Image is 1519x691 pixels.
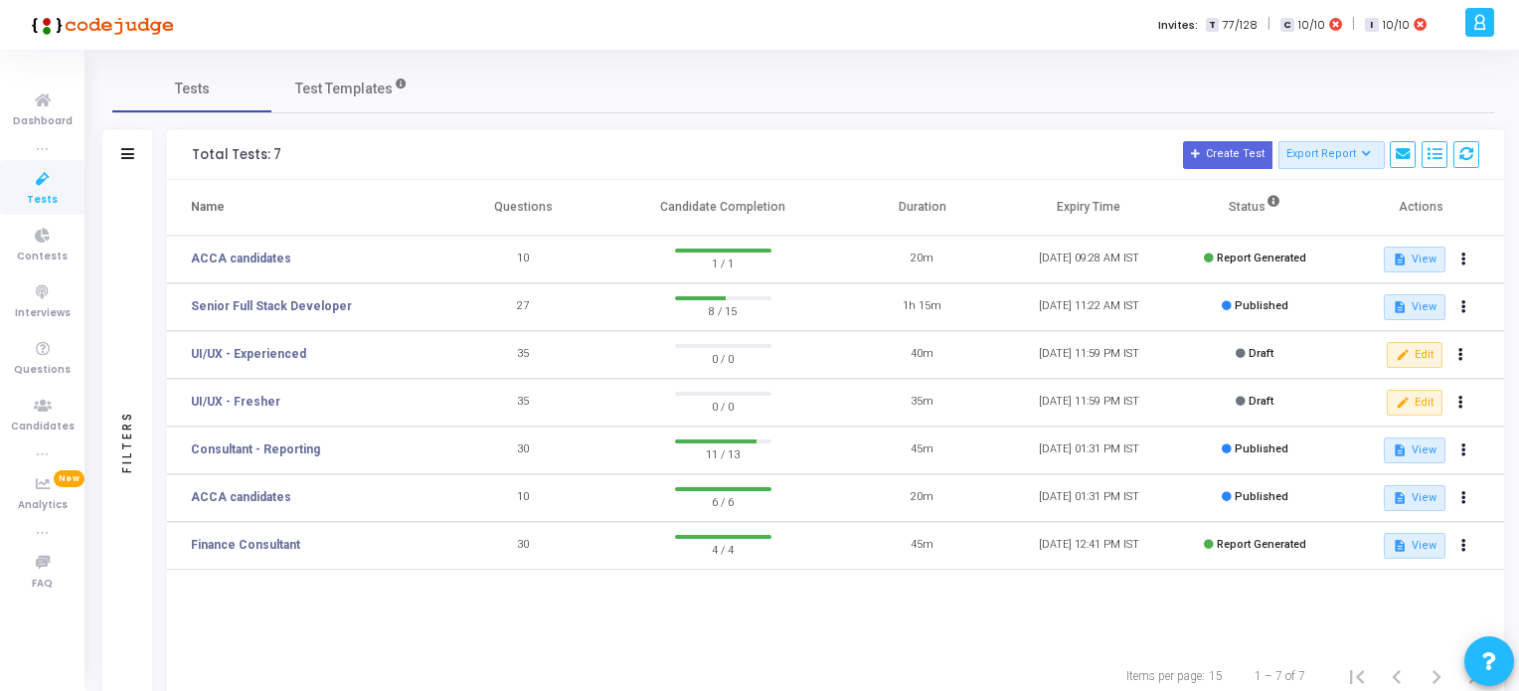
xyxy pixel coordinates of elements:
[675,253,771,272] span: 1 / 1
[1235,490,1288,503] span: Published
[1393,491,1407,505] mat-icon: description
[1255,667,1305,685] div: 1 – 7 of 7
[1006,331,1172,379] td: [DATE] 11:59 PM IST
[1384,485,1444,511] button: View
[1267,14,1270,35] span: |
[1396,396,1410,410] mat-icon: edit
[191,250,291,267] a: ACCA candidates
[118,332,136,551] div: Filters
[1393,443,1407,457] mat-icon: description
[27,192,58,209] span: Tests
[839,427,1005,474] td: 45m
[192,147,281,163] div: Total Tests: 7
[675,443,771,463] span: 11 / 13
[1393,539,1407,553] mat-icon: description
[839,283,1005,331] td: 1h 15m
[440,236,606,283] td: 10
[1183,141,1272,169] button: Create Test
[1387,342,1441,368] button: Edit
[1006,180,1172,236] th: Expiry Time
[440,180,606,236] th: Questions
[1384,247,1444,272] button: View
[839,522,1005,570] td: 45m
[191,536,300,554] a: Finance Consultant
[1006,379,1172,427] td: [DATE] 11:59 PM IST
[1338,180,1504,236] th: Actions
[440,427,606,474] td: 30
[839,379,1005,427] td: 35m
[191,393,280,411] a: UI/UX - Fresher
[1280,18,1293,33] span: C
[675,491,771,511] span: 6 / 6
[839,236,1005,283] td: 20m
[1223,17,1258,34] span: 77/128
[1383,17,1410,34] span: 10/10
[1235,442,1288,455] span: Published
[1396,348,1410,362] mat-icon: edit
[167,180,440,236] th: Name
[1278,141,1385,169] button: Export Report
[1365,18,1378,33] span: I
[11,419,75,435] span: Candidates
[1217,252,1306,264] span: Report Generated
[25,5,174,45] img: logo
[440,283,606,331] td: 27
[1172,180,1338,236] th: Status
[675,539,771,559] span: 4 / 4
[440,522,606,570] td: 30
[1126,667,1205,685] div: Items per page:
[15,305,71,322] span: Interviews
[675,396,771,416] span: 0 / 0
[1006,427,1172,474] td: [DATE] 01:31 PM IST
[17,249,68,265] span: Contests
[1006,283,1172,331] td: [DATE] 11:22 AM IST
[675,348,771,368] span: 0 / 0
[606,180,839,236] th: Candidate Completion
[1384,533,1444,559] button: View
[295,79,393,99] span: Test Templates
[1249,395,1273,408] span: Draft
[440,379,606,427] td: 35
[1158,17,1198,34] label: Invites:
[1298,17,1325,34] span: 10/10
[1352,14,1355,35] span: |
[1006,236,1172,283] td: [DATE] 09:28 AM IST
[1384,294,1444,320] button: View
[191,345,306,363] a: UI/UX - Experienced
[32,576,53,593] span: FAQ
[175,79,210,99] span: Tests
[440,331,606,379] td: 35
[191,297,352,315] a: Senior Full Stack Developer
[1217,538,1306,551] span: Report Generated
[1006,522,1172,570] td: [DATE] 12:41 PM IST
[839,331,1005,379] td: 40m
[839,180,1005,236] th: Duration
[675,300,771,320] span: 8 / 15
[14,362,71,379] span: Questions
[1206,18,1219,33] span: T
[440,474,606,522] td: 10
[191,488,291,506] a: ACCA candidates
[1006,474,1172,522] td: [DATE] 01:31 PM IST
[1384,437,1444,463] button: View
[18,497,68,514] span: Analytics
[1209,667,1223,685] div: 15
[191,440,320,458] a: Consultant - Reporting
[13,113,73,130] span: Dashboard
[1249,347,1273,360] span: Draft
[54,470,84,487] span: New
[1393,253,1407,266] mat-icon: description
[1235,299,1288,312] span: Published
[1393,300,1407,314] mat-icon: description
[839,474,1005,522] td: 20m
[1387,390,1441,416] button: Edit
